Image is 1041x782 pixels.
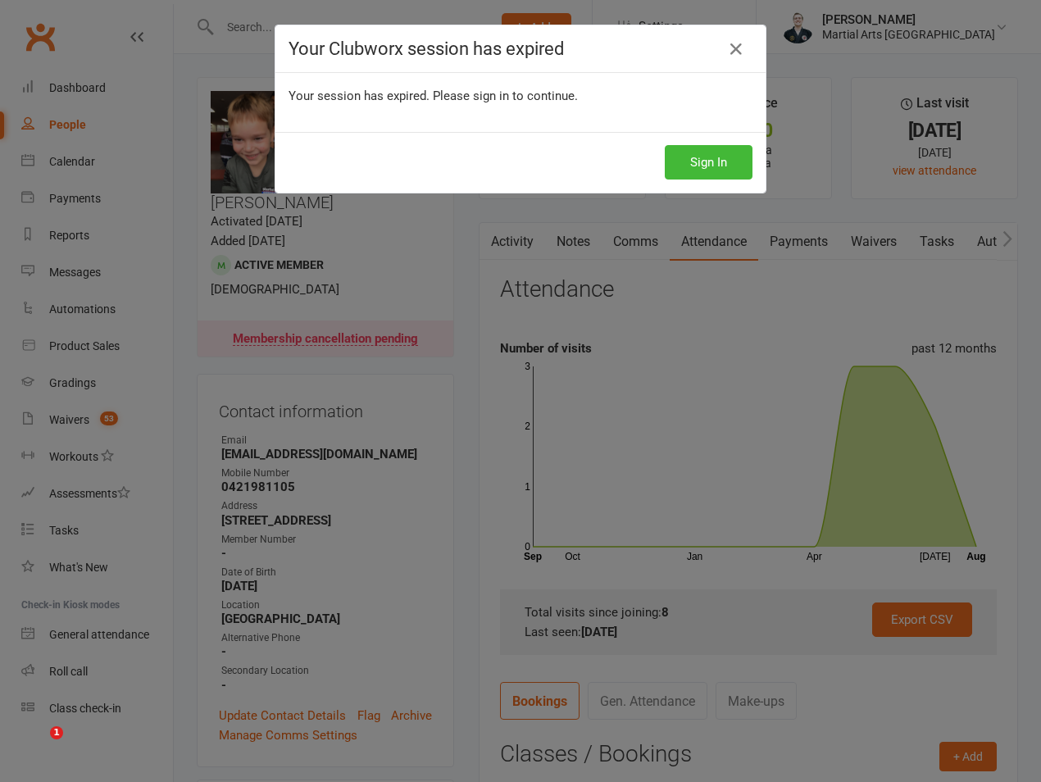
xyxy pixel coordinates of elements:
a: Close [723,36,749,62]
span: Your session has expired. Please sign in to continue. [289,89,578,103]
iframe: Intercom live chat [16,726,56,766]
button: Sign In [665,145,752,180]
h4: Your Clubworx session has expired [289,39,752,59]
span: 1 [50,726,63,739]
